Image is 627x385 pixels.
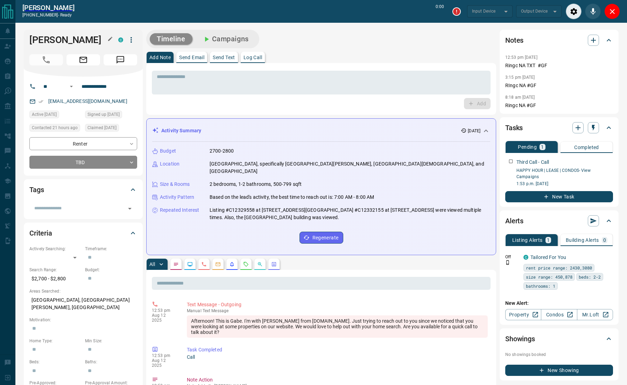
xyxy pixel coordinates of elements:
h2: Alerts [505,215,523,226]
p: Min Size: [85,338,137,344]
p: Areas Searched: [29,288,137,294]
svg: Requests [243,261,249,267]
div: Renter [29,137,137,150]
p: 8:18 am [DATE] [505,95,535,100]
p: Call [187,353,488,361]
p: All [149,262,155,267]
p: [GEOGRAPHIC_DATA], specifically [GEOGRAPHIC_DATA][PERSON_NAME], [GEOGRAPHIC_DATA][DEMOGRAPHIC_DAT... [210,160,490,175]
p: RIngc NA #GF [505,82,613,89]
p: 12:53 pm [152,353,176,358]
h2: Showings [505,333,535,344]
p: 12:53 pm [152,308,176,313]
button: Campaigns [195,33,256,45]
p: 2 bedrooms, 1-2 bathrooms, 500-799 sqft [210,181,302,188]
p: Building Alerts [566,238,599,243]
h2: Notes [505,35,523,46]
p: Listing #C12329558 at [STREET_ADDRESS][GEOGRAPHIC_DATA] #C12332155 at [STREET_ADDRESS] were viewe... [210,206,490,221]
p: Send Email [179,55,204,60]
a: [EMAIL_ADDRESS][DOMAIN_NAME] [48,98,127,104]
h1: [PERSON_NAME] [29,34,108,45]
div: condos.ca [118,37,123,42]
div: Activity Summary[DATE] [152,124,490,137]
svg: Notes [173,261,179,267]
p: Text Message [187,308,488,313]
div: Audio Settings [566,3,582,19]
a: Condos [541,309,577,320]
p: Task Completed [187,346,488,353]
p: Aug 12 2025 [152,358,176,368]
button: Timeline [150,33,192,45]
p: Timeframe: [85,246,137,252]
p: Ringc NA TXT #GF [505,62,613,69]
p: 0 [603,238,606,243]
p: 1 [547,238,550,243]
span: Call [29,54,63,65]
div: Alerts [505,212,613,229]
p: $2,700 - $2,800 [29,273,82,285]
p: 1:53 p.m. [DATE] [516,181,613,187]
button: Open [125,204,135,213]
svg: Email Verified [38,99,43,104]
div: Showings [505,330,613,347]
span: Contacted 21 hours ago [32,124,78,131]
button: Open [67,82,76,91]
p: [GEOGRAPHIC_DATA], [GEOGRAPHIC_DATA][PERSON_NAME], [GEOGRAPHIC_DATA] [29,294,137,313]
a: Tailored For You [530,254,566,260]
h2: Criteria [29,227,52,239]
p: [DATE] [468,128,480,134]
div: Close [604,3,620,19]
p: Completed [574,145,599,150]
p: Location [160,160,179,168]
span: beds: 2-2 [579,273,601,280]
svg: Emails [215,261,221,267]
button: New Showing [505,365,613,376]
p: Budget: [85,267,137,273]
span: rent price range: 2430,3080 [526,264,592,271]
p: Beds: [29,359,82,365]
p: 0:00 [436,3,444,19]
p: Home Type: [29,338,82,344]
svg: Agent Actions [271,261,277,267]
span: ready [60,13,72,17]
p: Text Message - Outgoing [187,301,488,308]
span: size range: 450,878 [526,273,572,280]
p: Aug 12 2025 [152,313,176,323]
p: Motivation: [29,317,137,323]
h2: Tasks [505,122,523,133]
div: Fri Aug 08 2025 [29,111,82,120]
div: Criteria [29,225,137,241]
p: Based on the lead's activity, the best time to reach out is: 7:00 AM - 8:00 AM [210,194,374,201]
div: condos.ca [523,255,528,260]
p: Baths: [85,359,137,365]
p: Add Note [149,55,171,60]
span: Claimed [DATE] [87,124,117,131]
p: Third Call - Call [516,159,549,166]
p: Activity Pattern [160,194,194,201]
svg: Lead Browsing Activity [187,261,193,267]
div: Tue Aug 12 2025 [29,124,82,134]
p: 2700-2800 [210,147,234,155]
span: Active [DATE] [32,111,57,118]
span: manual [187,308,202,313]
a: [PERSON_NAME] [22,3,75,12]
span: Signed up [DATE] [87,111,120,118]
button: New Task [505,191,613,202]
p: Off [505,254,519,260]
svg: Calls [201,261,207,267]
a: Property [505,309,541,320]
button: Regenerate [300,232,343,244]
a: HAPPY HOUR | LEASE | CONDOS- View Campaigns [516,168,591,179]
span: Message [104,54,137,65]
p: Budget [160,147,176,155]
div: Mute [585,3,601,19]
div: Tasks [505,119,613,136]
p: Log Call [244,55,262,60]
svg: Push Notification Only [505,260,510,265]
svg: Listing Alerts [229,261,235,267]
span: Email [66,54,100,65]
div: TBD [29,156,137,169]
p: 12:53 pm [DATE] [505,55,537,60]
p: Activity Summary [161,127,201,134]
p: No showings booked [505,351,613,358]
